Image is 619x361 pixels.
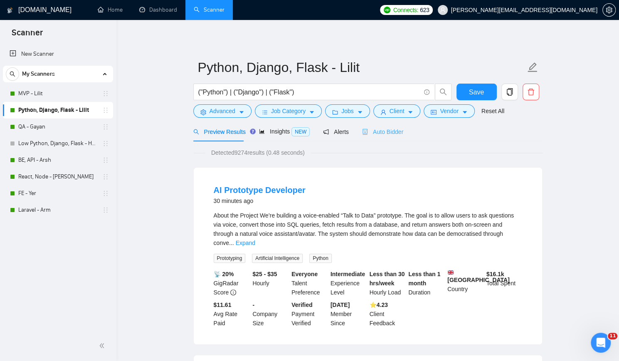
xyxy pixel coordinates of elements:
[102,107,109,114] span: holder
[390,106,404,116] span: Client
[212,270,251,297] div: GigRadar Score
[18,135,97,152] a: Low Python, Django, Flask - Hayk
[291,127,310,136] span: NEW
[380,109,386,115] span: user
[602,3,616,17] button: setting
[393,5,418,15] span: Connects:
[252,271,277,277] b: $25 - $35
[435,84,451,100] button: search
[323,129,329,135] span: notification
[193,129,246,135] span: Preview Results
[200,109,206,115] span: setting
[102,157,109,163] span: holder
[6,67,19,81] button: search
[102,90,109,97] span: holder
[22,66,55,82] span: My Scanners
[291,302,313,308] b: Verified
[502,88,518,96] span: copy
[251,300,290,328] div: Company Size
[259,128,310,135] span: Insights
[214,196,306,206] div: 30 minutes ago
[259,129,265,134] span: area-chart
[424,104,474,118] button: idcardVendorcaret-down
[424,89,429,95] span: info-circle
[252,302,254,308] b: -
[214,271,234,277] b: 📡 20%
[446,270,485,297] div: Country
[357,109,363,115] span: caret-down
[309,109,315,115] span: caret-down
[481,106,504,116] a: Reset All
[309,254,331,263] span: Python
[370,302,388,308] b: ⭐️ 4.23
[212,300,251,328] div: Avg Rate Paid
[440,106,458,116] span: Vendor
[408,271,440,287] b: Less than 1 month
[431,109,437,115] span: idcard
[290,270,329,297] div: Talent Preference
[214,302,232,308] b: $11.61
[332,109,338,115] span: folder
[407,109,413,115] span: caret-down
[447,270,510,283] b: [GEOGRAPHIC_DATA]
[3,66,113,218] li: My Scanners
[18,85,97,102] a: MVP - Lilit
[325,104,370,118] button: folderJobscaret-down
[239,109,244,115] span: caret-down
[251,270,290,297] div: Hourly
[98,6,123,13] a: homeHome
[262,109,268,115] span: bars
[102,140,109,147] span: holder
[373,104,421,118] button: userClientcaret-down
[18,185,97,202] a: FE - Yer
[198,57,525,78] input: Scanner name...
[214,185,306,195] a: AI Prototype Developer
[3,46,113,62] li: New Scanner
[102,124,109,130] span: holder
[485,270,524,297] div: Total Spent
[456,84,497,100] button: Save
[407,270,446,297] div: Duration
[602,7,616,13] a: setting
[462,109,468,115] span: caret-down
[420,5,429,15] span: 623
[362,129,403,135] span: Auto Bidder
[362,129,368,135] span: robot
[469,87,484,97] span: Save
[18,102,97,119] a: Python, Django, Flask - Lilit
[252,254,303,263] span: Artificial Intelligence
[330,302,350,308] b: [DATE]
[102,207,109,213] span: holder
[370,271,405,287] b: Less than 30 hrs/week
[102,190,109,197] span: holder
[608,333,617,339] span: 11
[210,106,235,116] span: Advanced
[198,87,420,97] input: Search Freelance Jobs...
[329,270,368,297] div: Experience Level
[99,341,107,350] span: double-left
[271,106,306,116] span: Job Category
[249,128,256,135] div: Tooltip anchor
[214,211,522,247] div: About the Project We’re building a voice-enabled “Talk to Data” prototype. The goal is to allow u...
[435,88,451,96] span: search
[18,168,97,185] a: React, Node - [PERSON_NAME]
[290,300,329,328] div: Payment Verified
[523,88,539,96] span: delete
[501,84,518,100] button: copy
[7,4,13,17] img: logo
[193,104,252,118] button: settingAdvancedcaret-down
[523,84,539,100] button: delete
[329,300,368,328] div: Member Since
[214,254,246,263] span: Prototyping
[448,270,454,275] img: 🇬🇧
[194,6,224,13] a: searchScanner
[323,129,349,135] span: Alerts
[6,71,19,77] span: search
[384,7,390,13] img: upwork-logo.png
[368,270,407,297] div: Hourly Load
[139,6,177,13] a: dashboardDashboard
[291,271,318,277] b: Everyone
[236,240,255,246] a: Expand
[330,271,365,277] b: Intermediate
